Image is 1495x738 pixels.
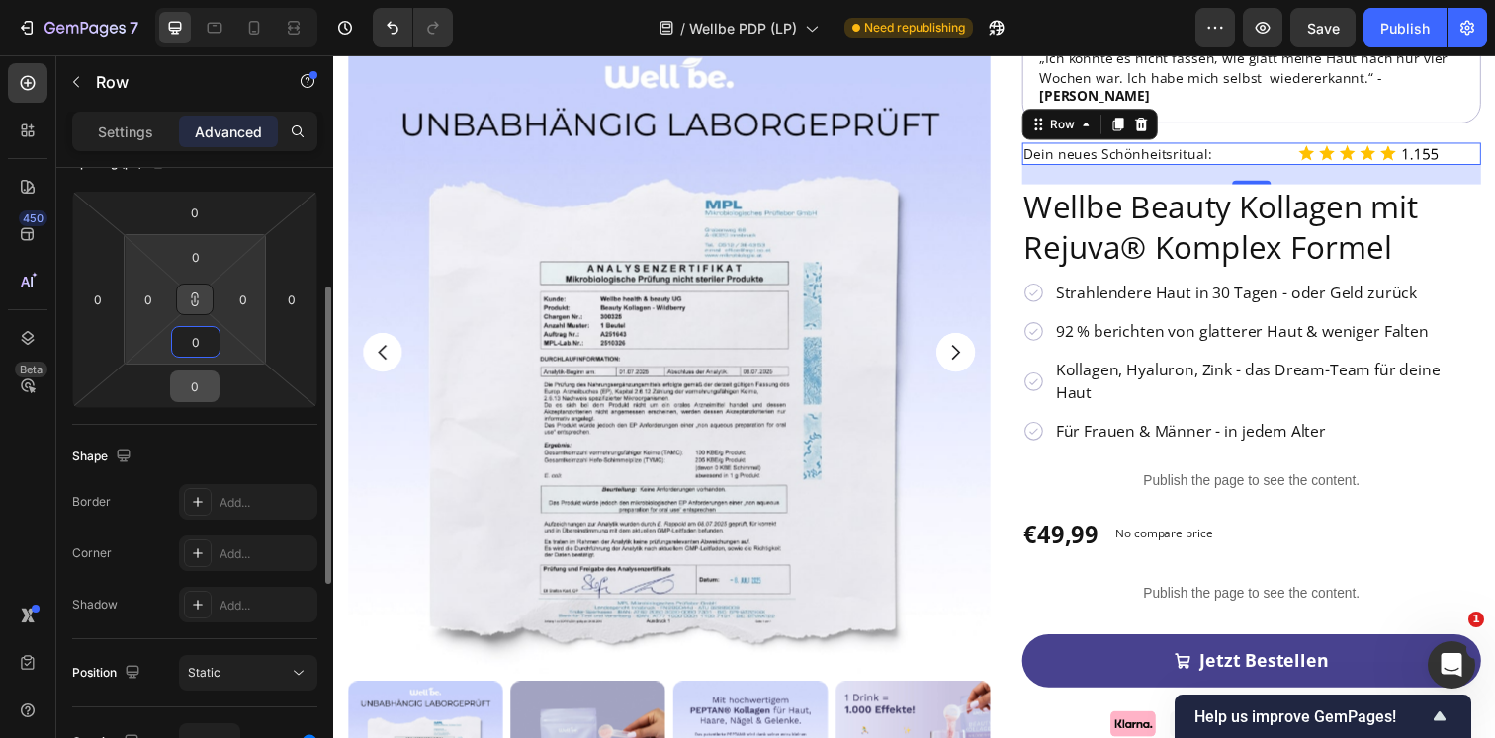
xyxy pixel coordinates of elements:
div: Add... [220,597,312,615]
span: Need republishing [864,19,965,37]
p: Publish the page to see the content. [703,538,1172,559]
div: Publish [1380,18,1430,39]
p: Für Frauen & Männer - in jedem Alter [738,372,1169,394]
p: Publish the page to see the content. [703,424,1172,445]
h2: Wellbe Beauty Kollagen mit Rejuva® Komplex Formel [703,131,1172,217]
div: 450 [19,210,47,226]
p: 92 % berichten von glatterer Haut & weniger Falten [738,271,1169,292]
p: Row [96,70,264,94]
div: Jetzt Bestellen [884,606,1015,630]
button: Static [179,655,317,691]
div: Shadow [72,596,118,614]
p: Advanced [195,122,262,142]
button: 7 [8,8,147,47]
button: Carousel Next Arrow [616,284,656,323]
p: Strahlendere Haut in 30 Tagen - oder Geld zurück [738,231,1169,253]
div: Corner [72,544,112,562]
img: gempages_570790994228806528-80a48ef6-dabd-4eca-a6dd-f823d18fcf1a.png [984,90,1132,111]
div: Border [72,493,111,511]
input: 0 [277,285,307,314]
button: Save [1290,8,1356,47]
input: 0 [175,371,215,401]
span: Static [188,665,220,680]
div: Row [728,61,760,79]
input: 0px [228,285,258,314]
div: Undo/Redo [373,8,453,47]
p: Dein neues Schönheitsritual: [705,91,927,111]
div: Add... [220,545,312,563]
iframe: Intercom live chat [1428,641,1475,689]
input: 0px [176,242,216,272]
button: Publish [1363,8,1447,47]
button: Show survey - Help us improve GemPages! [1194,704,1451,728]
img: gempages_570790994228806528-dadc1ba8-ac26-40ee-8dd6-1c1e403c94a1.png [789,665,1086,699]
input: 0 [175,198,215,227]
p: Settings [98,122,153,142]
div: Beta [15,362,47,377]
input: 0px [133,285,163,314]
span: Help us improve GemPages! [1194,707,1428,726]
p: 7 [130,16,138,40]
p: Kollagen, Hyaluron, Zink - das Dream-Team für deine Haut [738,310,1169,355]
button: Jetzt Bestellen [703,591,1172,645]
span: 1 [1468,612,1484,627]
div: Position [72,660,144,687]
span: / [680,18,685,39]
div: €49,99 [703,470,783,508]
iframe: Design area [333,55,1495,738]
input: 0 [83,285,113,314]
div: Add... [220,494,312,512]
span: Wellbe PDP (LP) [689,18,797,39]
div: Shape [72,444,135,470]
strong: [PERSON_NAME] [721,32,834,50]
input: 0 [176,327,216,357]
span: Save [1307,20,1340,37]
p: No compare price [799,482,898,494]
